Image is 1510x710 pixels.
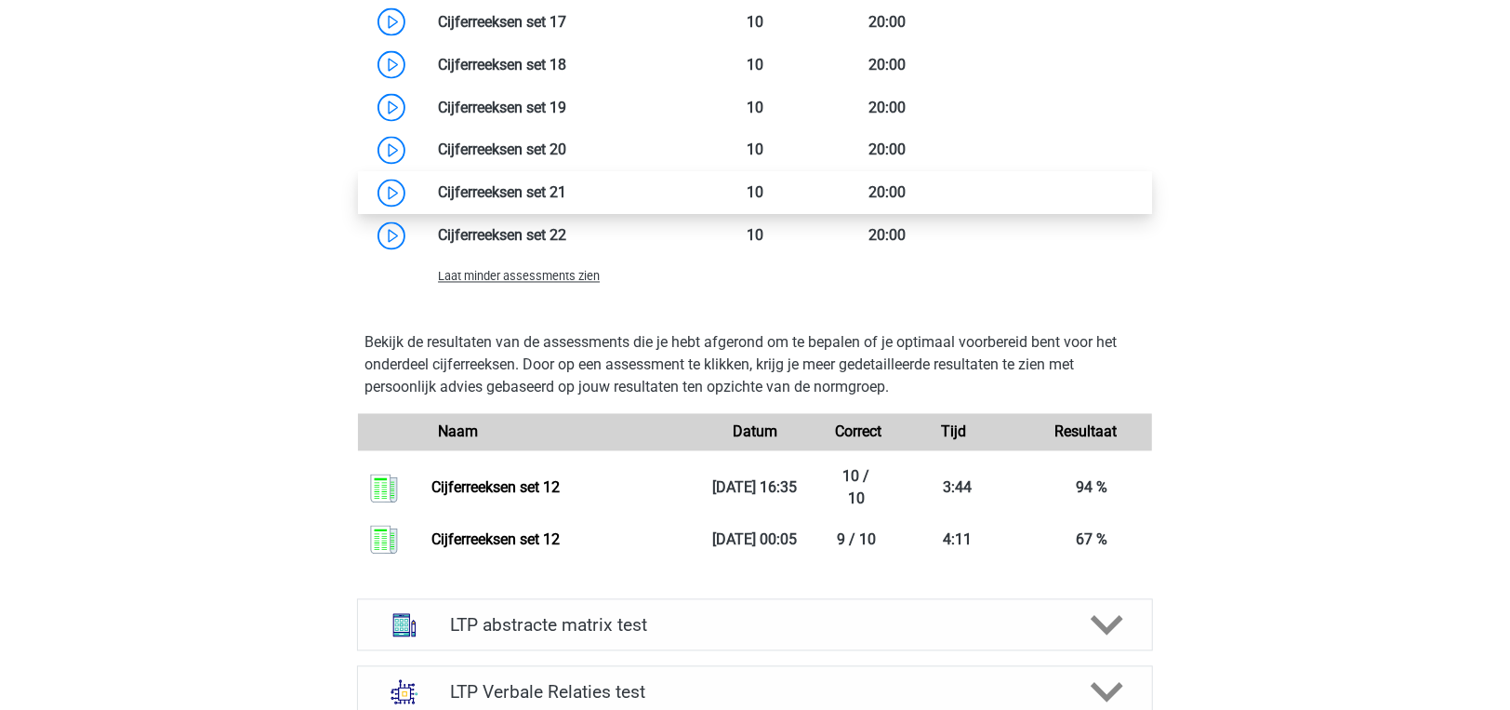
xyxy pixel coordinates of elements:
div: Cijferreeksen set 19 [424,97,689,119]
span: Laat minder assessments zien [438,270,600,284]
a: Cijferreeksen set 12 [431,479,560,497]
div: Cijferreeksen set 18 [424,54,689,76]
div: Tijd [887,422,1019,444]
div: Cijferreeksen set 21 [424,182,689,205]
div: Resultaat [1020,422,1152,444]
a: Cijferreeksen set 12 [431,531,560,549]
div: Cijferreeksen set 22 [424,225,689,248]
div: Cijferreeksen set 17 [424,11,689,33]
a: abstracte matrices LTP abstracte matrix test [350,599,1160,651]
img: abstracte matrices [380,601,429,650]
div: Naam [424,422,689,444]
h4: LTP abstracte matrix test [450,615,1059,636]
div: Cijferreeksen set 20 [424,140,689,162]
p: Bekijk de resultaten van de assessments die je hebt afgerond om te bepalen of je optimaal voorber... [364,332,1146,399]
div: Correct [821,422,887,444]
div: Datum [689,422,821,444]
h4: LTP Verbale Relaties test [450,682,1059,703]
